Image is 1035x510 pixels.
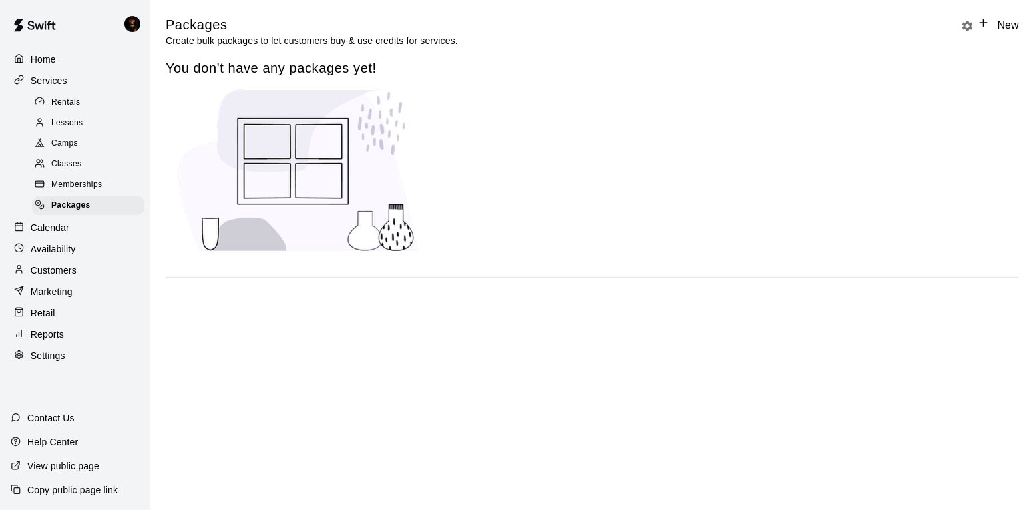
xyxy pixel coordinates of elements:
[32,113,150,133] a: Lessons
[32,155,144,174] div: Classes
[31,264,77,277] p: Customers
[11,218,139,238] a: Calendar
[11,49,139,69] a: Home
[31,306,55,320] p: Retail
[166,77,432,264] img: No package created
[31,242,76,256] p: Availability
[122,11,150,37] div: Chris McFarland
[27,435,78,449] p: Help Center
[32,134,150,154] a: Camps
[11,346,139,366] a: Settings
[27,459,99,473] p: View public page
[124,16,140,32] img: Chris McFarland
[51,178,102,192] span: Memberships
[32,92,150,113] a: Rentals
[11,303,139,323] a: Retail
[31,74,67,87] p: Services
[11,71,139,91] a: Services
[51,96,81,109] span: Rentals
[31,285,73,298] p: Marketing
[166,16,458,34] h5: Packages
[32,176,144,194] div: Memberships
[32,175,150,196] a: Memberships
[11,282,139,302] a: Marketing
[51,158,81,171] span: Classes
[11,239,139,259] a: Availability
[27,411,75,425] p: Contact Us
[32,196,150,216] a: Packages
[32,134,144,153] div: Camps
[32,196,144,215] div: Packages
[32,114,144,132] div: Lessons
[166,34,458,47] p: Create bulk packages to let customers buy & use credits for services.
[166,59,1019,77] span: You don't have any packages yet!
[11,324,139,344] a: Reports
[32,154,150,175] a: Classes
[31,221,69,234] p: Calendar
[31,53,56,66] p: Home
[27,483,118,497] p: Copy public page link
[31,349,65,362] p: Settings
[31,328,64,341] p: Reports
[958,16,978,36] button: Packages settings
[51,137,78,150] span: Camps
[11,260,139,280] a: Customers
[51,199,91,212] span: Packages
[978,19,1019,31] a: New
[51,117,83,130] span: Lessons
[32,93,144,112] div: Rentals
